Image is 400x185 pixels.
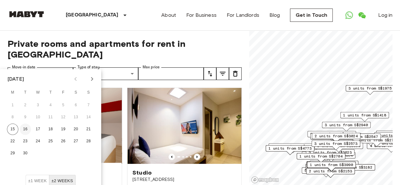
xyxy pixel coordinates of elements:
[268,143,317,153] div: Map marker
[326,164,375,174] div: Map marker
[83,136,94,147] button: 28
[307,131,356,141] div: Map marker
[83,124,94,135] button: 21
[32,136,44,147] button: 24
[290,9,333,22] a: Get in Touch
[310,133,361,143] div: Map marker
[58,124,69,135] button: 19
[45,136,56,147] button: 25
[309,150,352,155] span: 3 units from S$3623
[343,112,386,118] span: 1 units from S$1418
[227,11,259,19] a: For Landlords
[8,38,242,60] span: Private rooms and apartments for rent in [GEOGRAPHIC_DATA]
[305,168,348,173] span: 5 units from S$1680
[307,162,356,171] div: Map marker
[310,131,353,137] span: 3 units from S$1985
[346,85,394,95] div: Map marker
[194,154,200,160] button: Previous image
[143,65,160,70] label: Max price
[299,153,342,159] span: 1 units from S$2704
[45,124,56,135] button: 18
[70,86,82,99] span: Saturday
[343,9,355,22] a: Open WhatsApp
[216,67,229,80] button: tune
[77,65,100,70] label: Type of stay
[7,124,18,135] button: 15
[378,11,392,19] a: Log in
[329,164,372,170] span: 1 units from S$3182
[32,86,44,99] span: Wednesday
[204,67,216,80] button: tune
[83,86,94,99] span: Sunday
[314,143,363,152] div: Map marker
[45,86,56,99] span: Thursday
[127,88,241,164] img: Marketing picture of unit SG-01-110-033-001
[332,133,381,143] div: Map marker
[66,11,119,19] p: [GEOGRAPHIC_DATA]
[7,136,18,147] button: 22
[310,162,353,168] span: 1 units from S$3990
[340,112,389,122] div: Map marker
[335,134,378,139] span: 1 units from S$2547
[266,145,314,155] div: Map marker
[70,124,82,135] button: 20
[12,65,35,70] label: Move-in date
[58,136,69,147] button: 26
[312,133,360,143] div: Map marker
[32,124,44,135] button: 17
[311,140,360,150] div: Map marker
[297,153,345,163] div: Map marker
[268,145,311,151] span: 1 units from S$4773
[251,176,279,183] a: Mapbox logo
[307,152,355,162] div: Map marker
[310,161,358,170] div: Map marker
[355,9,368,22] a: Open WeChat
[306,162,355,171] div: Map marker
[271,144,314,149] span: 1 units from S$4196
[229,67,242,80] button: tune
[305,164,354,174] div: Map marker
[325,122,368,128] span: 3 units from S$2940
[7,86,18,99] span: Monday
[132,176,236,183] span: [STREET_ADDRESS]
[132,169,152,176] span: Studio
[306,168,355,178] div: Map marker
[161,11,176,19] a: About
[348,85,391,91] span: 3 units from S$1975
[302,167,350,177] div: Map marker
[58,86,69,99] span: Friday
[7,148,18,159] button: 29
[169,154,175,160] button: Previous image
[322,122,371,132] div: Map marker
[20,148,31,159] button: 30
[8,11,46,17] img: Habyt
[314,141,357,146] span: 3 units from S$2573
[70,136,82,147] button: 27
[20,124,31,135] button: 16
[20,86,31,99] span: Tuesday
[20,136,31,147] button: 23
[8,75,24,83] div: [DATE]
[269,11,280,19] a: Blog
[315,133,358,139] span: 2 units from S$3024
[87,74,97,84] button: Next month
[306,149,354,159] div: Map marker
[186,11,217,19] a: For Business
